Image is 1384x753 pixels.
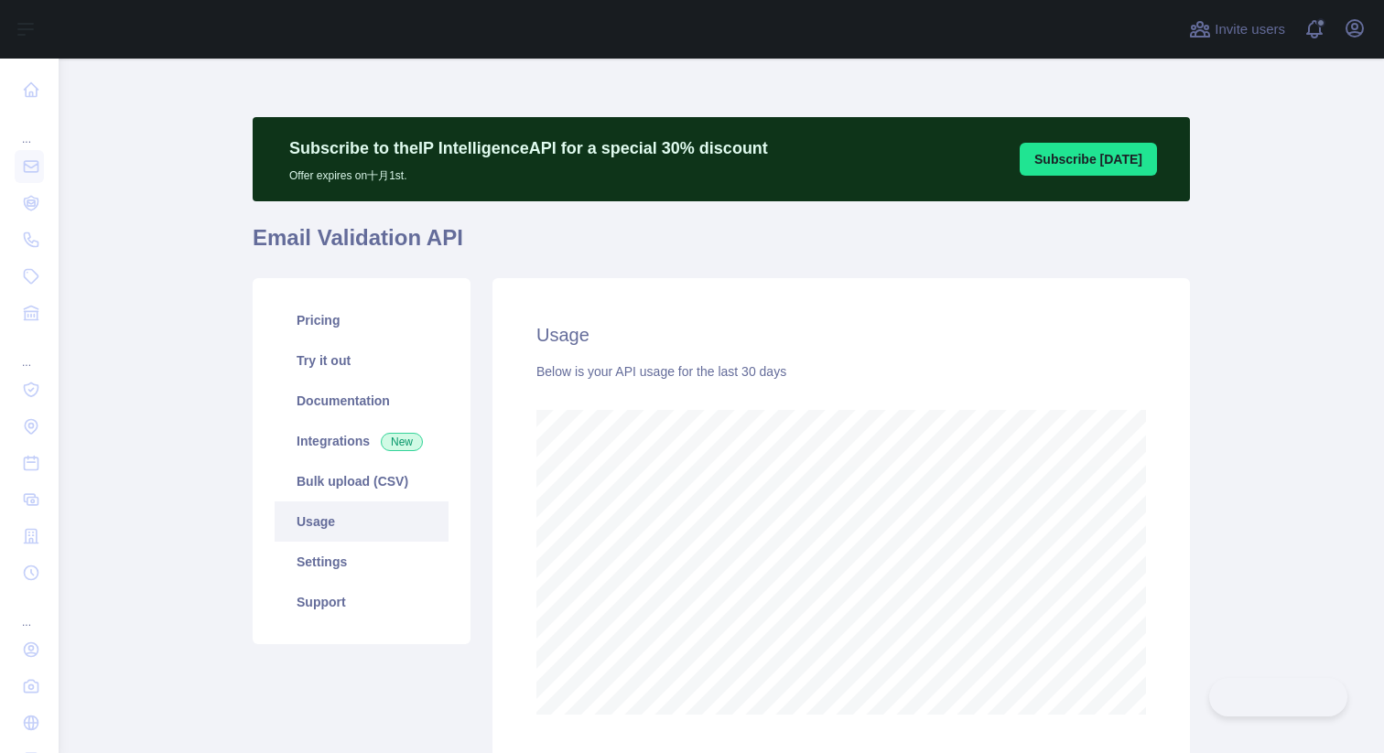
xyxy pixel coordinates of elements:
a: Documentation [275,381,449,421]
a: Integrations New [275,421,449,461]
button: Invite users [1185,15,1289,44]
a: Support [275,582,449,622]
span: Invite users [1215,19,1285,40]
a: Pricing [275,300,449,340]
h1: Email Validation API [253,223,1190,267]
button: Subscribe [DATE] [1020,143,1157,176]
div: ... [15,110,44,146]
span: New [381,433,423,451]
div: Below is your API usage for the last 30 days [536,362,1146,381]
a: Settings [275,542,449,582]
iframe: Toggle Customer Support [1209,678,1347,716]
a: Bulk upload (CSV) [275,461,449,501]
p: Subscribe to the IP Intelligence API for a special 30 % discount [289,135,768,161]
a: Try it out [275,340,449,381]
a: Usage [275,501,449,542]
div: ... [15,333,44,370]
div: ... [15,593,44,629]
h2: Usage [536,322,1146,348]
p: Offer expires on 十月 1st. [289,161,768,183]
